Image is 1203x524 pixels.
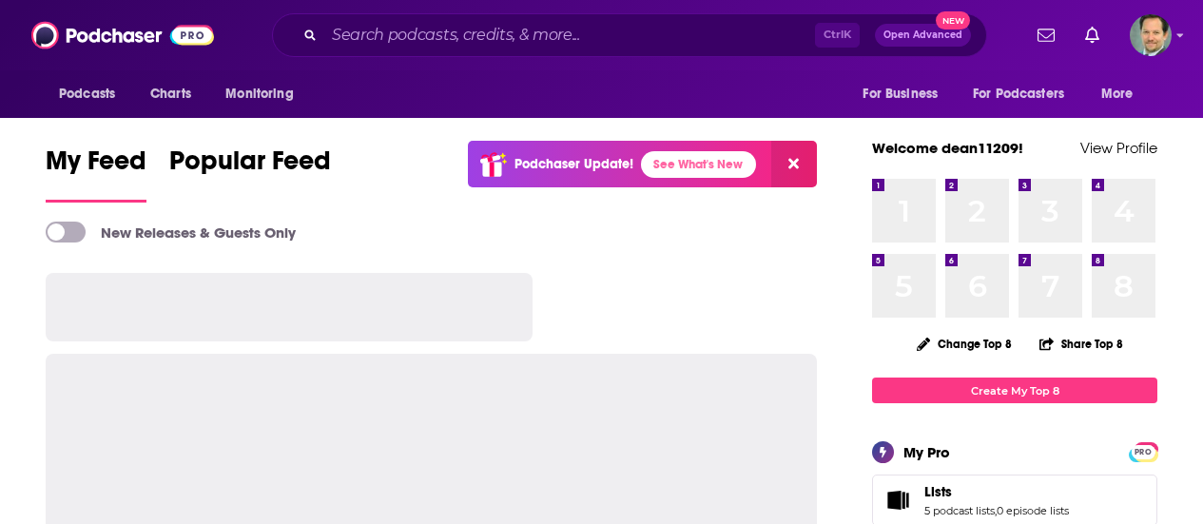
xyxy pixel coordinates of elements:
input: Search podcasts, credits, & more... [324,20,815,50]
span: For Business [863,81,938,107]
img: User Profile [1130,14,1172,56]
img: Podchaser - Follow, Share and Rate Podcasts [31,17,214,53]
a: 0 episode lists [997,504,1069,517]
a: See What's New [641,151,756,178]
span: , [995,504,997,517]
button: Share Top 8 [1038,325,1124,362]
a: View Profile [1080,139,1157,157]
span: My Feed [46,145,146,188]
a: Create My Top 8 [872,378,1157,403]
span: Open Advanced [883,30,962,40]
button: Open AdvancedNew [875,24,971,47]
p: Podchaser Update! [514,156,633,172]
a: Welcome dean11209! [872,139,1023,157]
a: New Releases & Guests Only [46,222,296,243]
button: open menu [212,76,318,112]
span: For Podcasters [973,81,1064,107]
a: Popular Feed [169,145,331,203]
a: Lists [879,487,917,514]
span: Lists [924,483,952,500]
button: open menu [849,76,961,112]
button: open menu [960,76,1092,112]
span: Monitoring [225,81,293,107]
a: Show notifications dropdown [1077,19,1107,51]
a: 5 podcast lists [924,504,995,517]
a: My Feed [46,145,146,203]
span: PRO [1132,445,1154,459]
span: Logged in as dean11209 [1130,14,1172,56]
span: More [1101,81,1134,107]
button: Show profile menu [1130,14,1172,56]
span: Ctrl K [815,23,860,48]
button: open menu [1088,76,1157,112]
a: Lists [924,483,1069,500]
a: Charts [138,76,203,112]
button: open menu [46,76,140,112]
span: Popular Feed [169,145,331,188]
a: PRO [1132,444,1154,458]
div: My Pro [903,443,950,461]
span: New [936,11,970,29]
div: Search podcasts, credits, & more... [272,13,987,57]
span: Charts [150,81,191,107]
span: Podcasts [59,81,115,107]
a: Show notifications dropdown [1030,19,1062,51]
button: Change Top 8 [905,332,1023,356]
